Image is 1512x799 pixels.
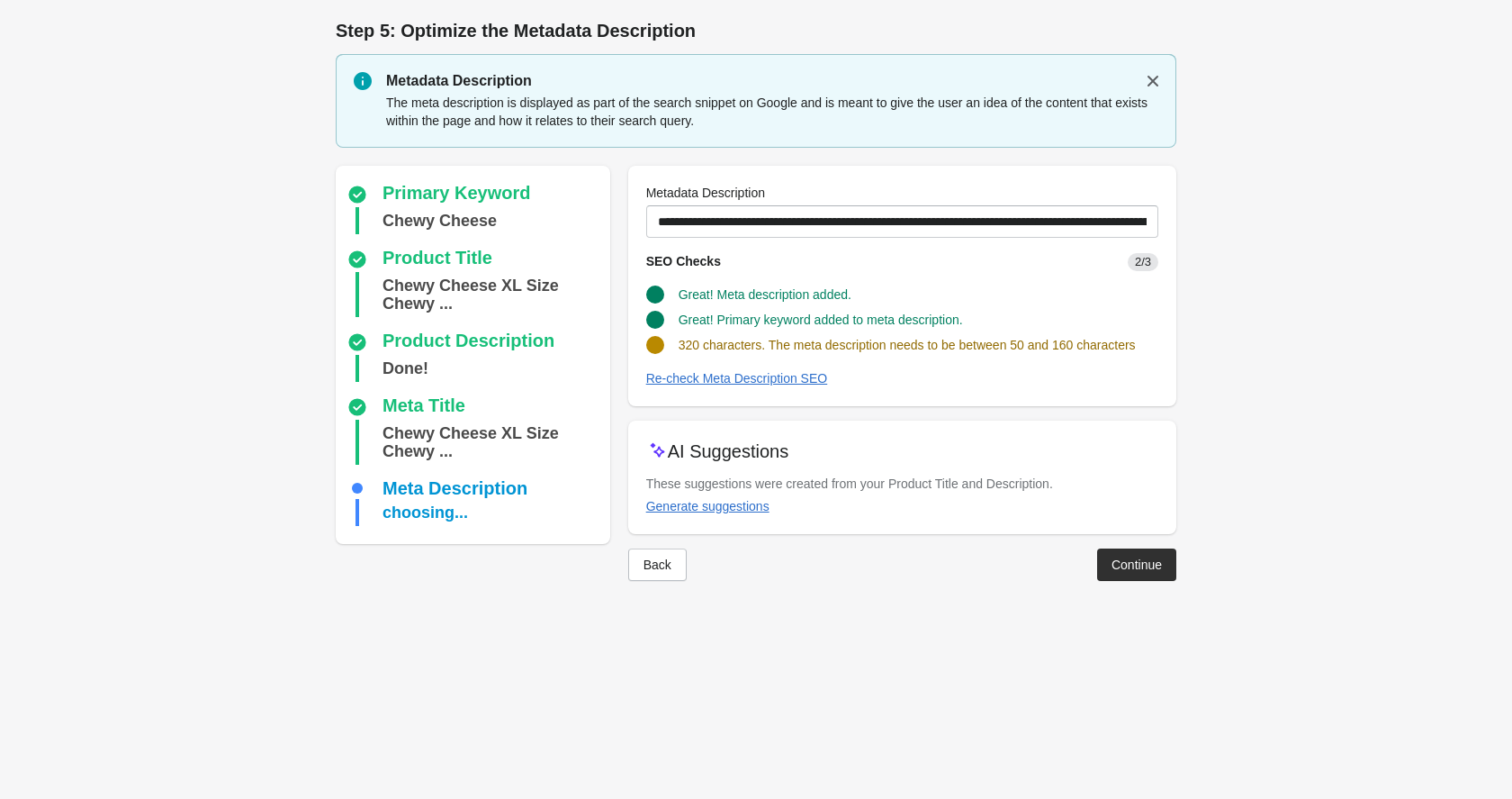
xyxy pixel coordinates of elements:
[679,313,963,327] span: Great! Primary keyword added to meta description.
[1111,558,1162,572] div: Continue
[668,439,789,464] p: AI Suggestions
[628,549,687,581] button: Back
[382,207,497,234] div: Chewy Cheese
[646,499,769,513] div: Generate suggestions
[386,95,1147,128] span: The meta description is displayed as part of the search snippet on Google and is meant to give th...
[639,362,835,395] button: Re-check Meta Description SEO
[336,18,1176,43] h1: Step 5: Optimize the Metadata Description
[646,371,828,386] div: Re-check Meta Description SEO
[382,499,468,526] div: choosing...
[646,477,1053,491] span: These suggestions were created from your Product Title and Description.
[382,272,603,317] div: Chewy Cheese XL Size Chewy Treats for Dogs
[382,331,554,353] div: Product Description
[382,479,527,497] div: Meta Description
[646,184,765,202] label: Metadata Description
[382,184,531,205] div: Primary Keyword
[386,70,1158,92] p: Metadata Description
[382,249,492,270] div: Product Title
[1097,549,1176,581] button: Continue
[382,355,428,382] div: Done!
[643,558,671,572] div: Back
[679,338,1136,352] span: 320 characters. The meta description needs to be between 50 and 160 characters
[1128,253,1158,271] span: 2/3
[679,287,851,302] span: Great! Meta description added.
[382,396,465,418] div: Meta Title
[382,420,603,465] div: Chewy Cheese XL Size Chewy Treats for Dogs
[639,490,777,522] button: Generate suggestions
[646,254,721,268] span: SEO Checks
